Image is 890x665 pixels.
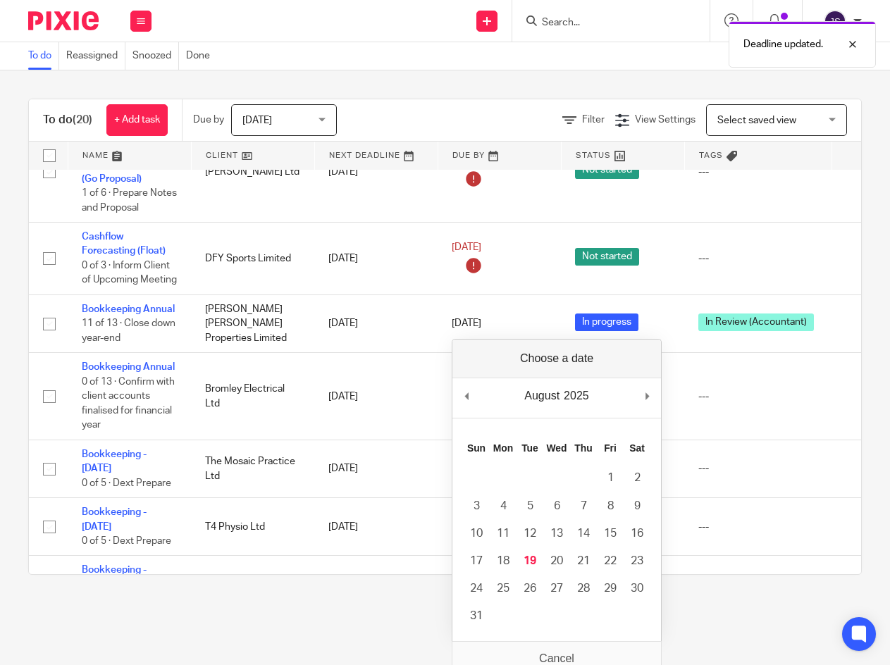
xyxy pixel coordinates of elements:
a: Bookkeeping - [DATE] [82,565,147,589]
td: [PERSON_NAME] [PERSON_NAME] Properties Limited [191,294,314,352]
span: Not started [575,161,639,179]
abbr: Tuesday [521,442,538,454]
a: Cashflow Forecasting (Float) [82,232,166,256]
abbr: Friday [604,442,617,454]
td: [DATE] [314,498,438,556]
div: 2025 [562,385,591,406]
p: Due by [193,113,224,127]
span: 0 of 5 · Dext Prepare [82,536,171,546]
span: Not started [575,248,639,266]
button: 5 [517,492,543,520]
span: In progress [575,313,638,331]
div: --- [698,390,817,404]
button: 31 [463,602,490,630]
td: DFY Sports Limited [191,223,314,295]
div: --- [698,461,817,476]
button: 28 [570,575,597,602]
td: T4 Physio Ltd [191,498,314,556]
abbr: Wednesday [546,442,567,454]
button: 8 [597,492,624,520]
p: Deadline updated. [743,37,823,51]
a: Reassigned [66,42,125,70]
button: 9 [624,492,650,520]
a: + Add task [106,104,168,136]
td: [DATE] [314,223,438,295]
span: [DATE] [452,242,481,252]
button: 22 [597,547,624,575]
a: Bookkeeping Annual [82,304,175,314]
button: 13 [543,520,570,547]
span: 0 of 5 · Dext Prepare [82,478,171,488]
td: [DATE] [314,353,438,440]
div: --- [698,165,817,179]
span: 0 of 13 · Confirm with client accounts finalised for financial year [82,377,175,430]
button: 15 [597,520,624,547]
button: 27 [543,575,570,602]
td: [DATE] [314,121,438,222]
button: 23 [624,547,650,575]
button: 11 [490,520,517,547]
div: August [522,385,562,406]
a: [PERSON_NAME]: Quarterly Bookkeeping Review (Go Proposal) [82,131,175,184]
span: Tags [699,151,723,159]
div: --- [698,520,817,534]
button: 2 [624,464,650,492]
td: [PERSON_NAME] Ltd [191,121,314,222]
td: BFH Build Ltd [191,556,314,614]
a: Bookkeeping - [DATE] [82,507,147,531]
div: --- [698,251,817,266]
button: 4 [490,492,517,520]
button: 24 [463,575,490,602]
span: 11 of 13 · Close down year-end [82,318,175,343]
a: Bookkeeping Annual [82,362,175,372]
button: Next Month [640,385,654,406]
span: 0 of 3 · Inform Client of Upcoming Meeting [82,261,177,285]
h1: To do [43,113,92,128]
a: Done [186,42,217,70]
button: 19 [517,547,543,575]
img: Pixie [28,11,99,30]
abbr: Monday [493,442,513,454]
button: 25 [490,575,517,602]
button: 12 [517,520,543,547]
button: 20 [543,547,570,575]
td: [DATE] [314,440,438,497]
button: 7 [570,492,597,520]
td: [DATE] [314,294,438,352]
button: 6 [543,492,570,520]
span: (20) [73,114,92,125]
button: Previous Month [459,385,474,406]
span: Select saved view [717,116,796,125]
button: 30 [624,575,650,602]
button: 26 [517,575,543,602]
span: [DATE] [242,116,272,125]
span: In Review (Accountant) [698,313,814,331]
abbr: Saturday [629,442,645,454]
img: svg%3E [824,10,846,32]
button: 16 [624,520,650,547]
abbr: Thursday [574,442,592,454]
button: 3 [463,492,490,520]
td: [DATE] [314,556,438,614]
a: Snoozed [132,42,179,70]
button: 14 [570,520,597,547]
button: 17 [463,547,490,575]
span: Filter [582,115,605,125]
td: Bromley Electrical Ltd [191,353,314,440]
button: 10 [463,520,490,547]
button: 21 [570,547,597,575]
span: View Settings [635,115,696,125]
button: 18 [490,547,517,575]
td: The Mosaic Practice Ltd [191,440,314,497]
button: 29 [597,575,624,602]
span: 1 of 6 · Prepare Notes and Proposal [82,188,177,213]
button: 1 [597,464,624,492]
a: To do [28,42,59,70]
a: Bookkeeping - [DATE] [82,449,147,473]
abbr: Sunday [467,442,486,454]
span: [DATE] [452,319,481,329]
